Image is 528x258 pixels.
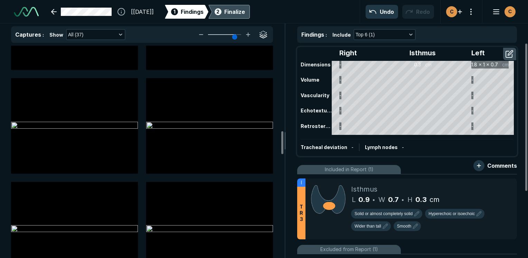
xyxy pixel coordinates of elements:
span: Included in Report (1) [325,166,374,173]
img: WkenQAAAAAZJREFUAwA0QgertHCxkQAAAABJRU5ErkJggg== [311,184,346,215]
span: W [378,194,385,205]
li: Excluded from Report (1) [297,245,517,254]
span: Captures [15,31,41,38]
li: ITR3IsthmusL0.9•W0.7•H0.3cm [297,178,517,239]
span: I [301,179,302,186]
a: See-Mode Logo [11,4,41,19]
span: Tracheal deviation [301,144,347,150]
span: L [352,194,356,205]
span: Wider than tall [355,223,381,229]
span: 0.9 [358,194,370,205]
span: All (37) [68,31,83,38]
span: - [402,144,404,150]
div: avatar-name [505,6,516,17]
span: Include [332,31,351,38]
span: Top 6 (1) [356,31,375,38]
div: 1Findings [165,5,208,19]
span: H [407,194,413,205]
span: 0.7 [388,194,399,205]
div: avatar-name [446,6,457,17]
button: avatar-name [488,5,517,19]
span: 0.3 [415,194,427,205]
span: Solid or almost completely solid [355,211,413,217]
span: cm [430,194,440,205]
span: C [450,8,454,15]
button: Redo [402,5,434,19]
span: T R 3 [300,204,303,222]
span: Comments [487,162,517,170]
span: Excluded from Report (1) [320,246,378,253]
span: - [351,144,353,150]
span: : [326,32,327,38]
span: Show [49,31,63,38]
span: Hyperechoic or isoechoic [428,211,475,217]
span: Isthmus [351,184,377,194]
span: • [402,195,404,204]
span: Findings [181,8,204,16]
button: Undo [366,5,398,19]
span: C [508,8,512,15]
img: See-Mode Logo [14,7,39,17]
span: Findings [301,31,324,38]
span: Lymph nodes [365,144,398,150]
span: 1 [173,8,176,15]
div: Finalize [224,8,245,16]
span: : [43,32,44,38]
span: 2 [216,8,219,15]
span: [[DATE]] [131,8,154,16]
div: 2Finalize [208,5,250,19]
span: Smooth [397,223,411,229]
span: • [373,195,375,204]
